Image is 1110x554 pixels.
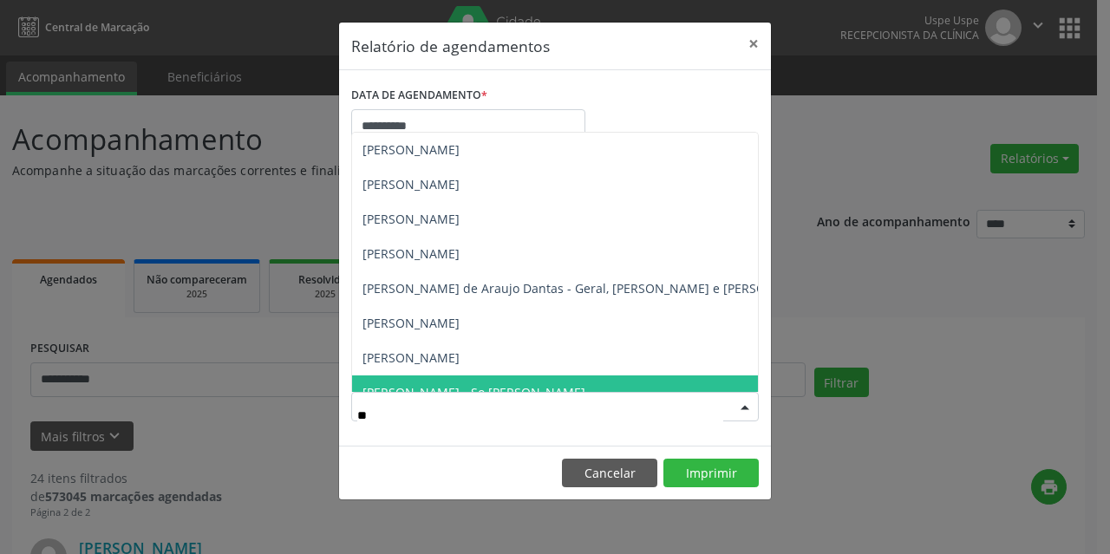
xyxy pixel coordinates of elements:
[362,315,460,331] span: [PERSON_NAME]
[362,280,820,297] span: [PERSON_NAME] de Araujo Dantas - Geral, [PERSON_NAME] e [PERSON_NAME]
[351,82,487,109] label: DATA DE AGENDAMENTO
[362,384,585,401] span: [PERSON_NAME] - So [PERSON_NAME]
[362,245,460,262] span: [PERSON_NAME]
[362,211,460,227] span: [PERSON_NAME]
[362,141,460,158] span: [PERSON_NAME]
[362,176,460,192] span: [PERSON_NAME]
[362,349,460,366] span: [PERSON_NAME]
[351,35,550,57] h5: Relatório de agendamentos
[663,459,759,488] button: Imprimir
[736,23,771,65] button: Close
[562,459,657,488] button: Cancelar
